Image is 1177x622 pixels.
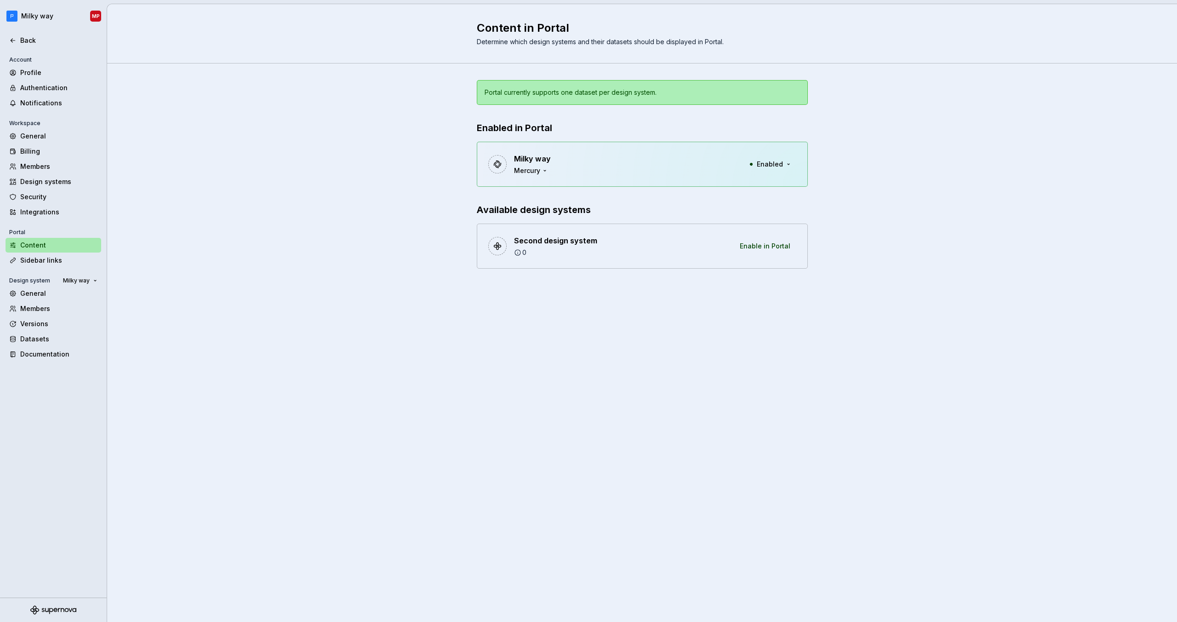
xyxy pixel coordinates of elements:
[6,317,101,331] a: Versions
[20,83,97,92] div: Authentication
[477,38,724,46] span: Determine which design systems and their datasets should be displayed in Portal.
[485,88,657,97] div: Portal currently supports one dataset per design system.
[6,11,17,22] img: c97f65f9-ff88-476c-bb7c-05e86b525b5e.png
[20,207,97,217] div: Integrations
[6,332,101,346] a: Datasets
[6,227,29,238] div: Portal
[6,129,101,144] a: General
[477,203,808,216] p: Available design systems
[20,304,97,313] div: Members
[20,241,97,250] div: Content
[20,98,97,108] div: Notifications
[6,275,54,286] div: Design system
[6,33,101,48] a: Back
[757,160,783,169] span: Enabled
[20,147,97,156] div: Billing
[6,286,101,301] a: General
[6,301,101,316] a: Members
[6,253,101,268] a: Sidebar links
[20,350,97,359] div: Documentation
[6,144,101,159] a: Billing
[2,6,105,26] button: Milky wayMP
[21,12,53,21] div: Milky way
[6,159,101,174] a: Members
[6,54,35,65] div: Account
[6,81,101,95] a: Authentication
[514,235,597,246] p: Second design system
[20,334,97,344] div: Datasets
[6,65,101,80] a: Profile
[477,21,797,35] h2: Content in Portal
[6,190,101,204] a: Security
[6,205,101,219] a: Integrations
[514,166,549,175] div: Mercury
[20,162,97,171] div: Members
[63,277,90,284] span: Milky way
[514,153,552,164] p: Milky way
[20,36,97,45] div: Back
[743,156,796,173] button: Enabled
[6,118,44,129] div: Workspace
[522,248,526,257] p: 0
[20,68,97,77] div: Profile
[20,319,97,328] div: Versions
[6,174,101,189] a: Design systems
[30,605,76,615] svg: Supernova Logo
[92,12,100,20] div: MP
[477,121,808,134] p: Enabled in Portal
[20,192,97,202] div: Security
[6,96,101,110] a: Notifications
[20,289,97,298] div: General
[6,238,101,253] a: Content
[20,132,97,141] div: General
[6,347,101,362] a: Documentation
[734,238,796,254] button: Enable in Portal
[20,177,97,186] div: Design systems
[740,242,790,251] span: Enable in Portal
[20,256,97,265] div: Sidebar links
